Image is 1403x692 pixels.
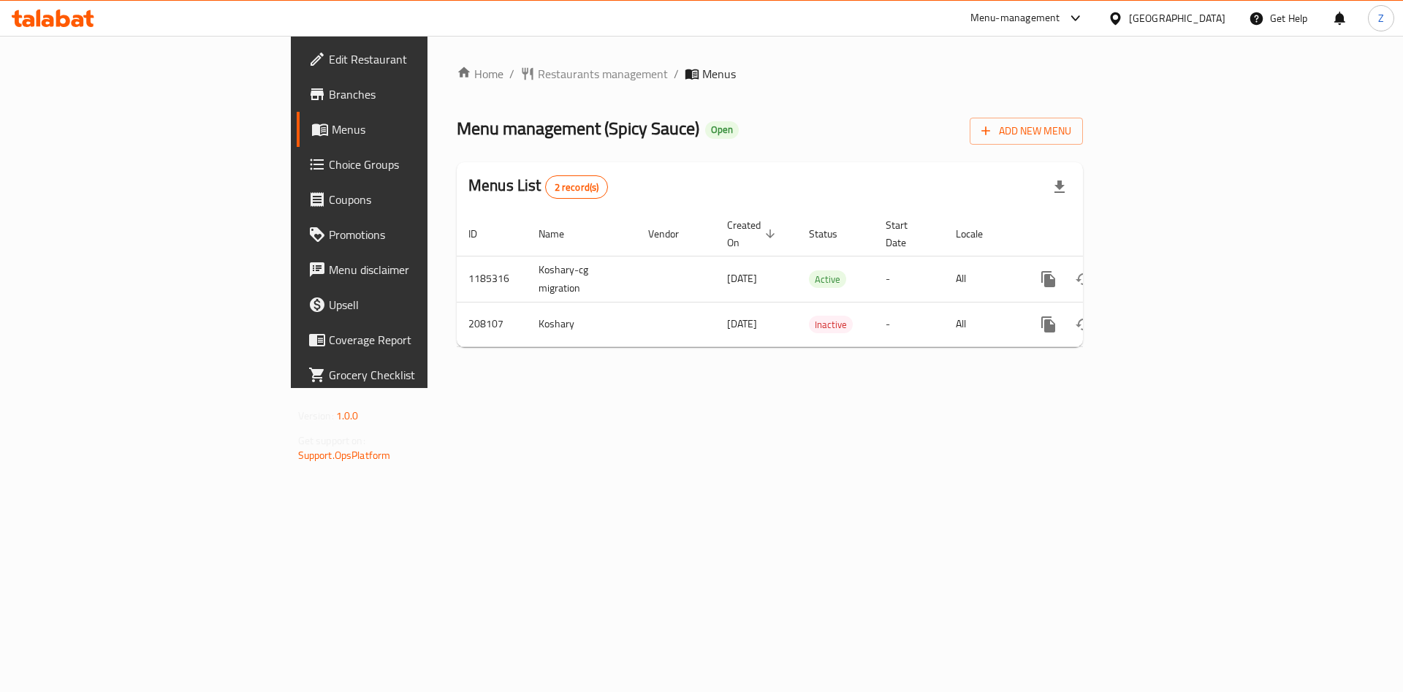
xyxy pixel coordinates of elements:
[874,256,944,302] td: -
[702,65,736,83] span: Menus
[468,175,608,199] h2: Menus List
[1031,307,1066,342] button: more
[1042,170,1077,205] div: Export file
[970,118,1083,145] button: Add New Menu
[329,331,514,349] span: Coverage Report
[329,85,514,103] span: Branches
[329,50,514,68] span: Edit Restaurant
[981,122,1071,140] span: Add New Menu
[727,314,757,333] span: [DATE]
[944,256,1019,302] td: All
[809,225,856,243] span: Status
[297,42,525,77] a: Edit Restaurant
[297,357,525,392] a: Grocery Checklist
[297,252,525,287] a: Menu disclaimer
[674,65,679,83] li: /
[336,406,359,425] span: 1.0.0
[332,121,514,138] span: Menus
[1378,10,1384,26] span: Z
[329,156,514,173] span: Choice Groups
[329,366,514,384] span: Grocery Checklist
[538,65,668,83] span: Restaurants management
[705,123,739,136] span: Open
[468,225,496,243] span: ID
[546,180,608,194] span: 2 record(s)
[297,217,525,252] a: Promotions
[298,406,334,425] span: Version:
[727,269,757,288] span: [DATE]
[457,212,1183,347] table: enhanced table
[297,287,525,322] a: Upsell
[457,112,699,145] span: Menu management ( Spicy Sauce )
[329,296,514,313] span: Upsell
[1019,212,1183,256] th: Actions
[874,302,944,346] td: -
[457,65,1083,83] nav: breadcrumb
[527,302,636,346] td: Koshary
[329,261,514,278] span: Menu disclaimer
[809,270,846,288] div: Active
[298,431,365,450] span: Get support on:
[329,191,514,208] span: Coupons
[520,65,668,83] a: Restaurants management
[886,216,927,251] span: Start Date
[648,225,698,243] span: Vendor
[944,302,1019,346] td: All
[297,322,525,357] a: Coverage Report
[956,225,1002,243] span: Locale
[297,147,525,182] a: Choice Groups
[527,256,636,302] td: Koshary-cg migration
[1066,262,1101,297] button: Change Status
[297,112,525,147] a: Menus
[297,77,525,112] a: Branches
[727,216,780,251] span: Created On
[329,226,514,243] span: Promotions
[705,121,739,139] div: Open
[809,271,846,288] span: Active
[1129,10,1225,26] div: [GEOGRAPHIC_DATA]
[297,182,525,217] a: Coupons
[539,225,583,243] span: Name
[1031,262,1066,297] button: more
[298,446,391,465] a: Support.OpsPlatform
[545,175,609,199] div: Total records count
[809,316,853,333] span: Inactive
[970,9,1060,27] div: Menu-management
